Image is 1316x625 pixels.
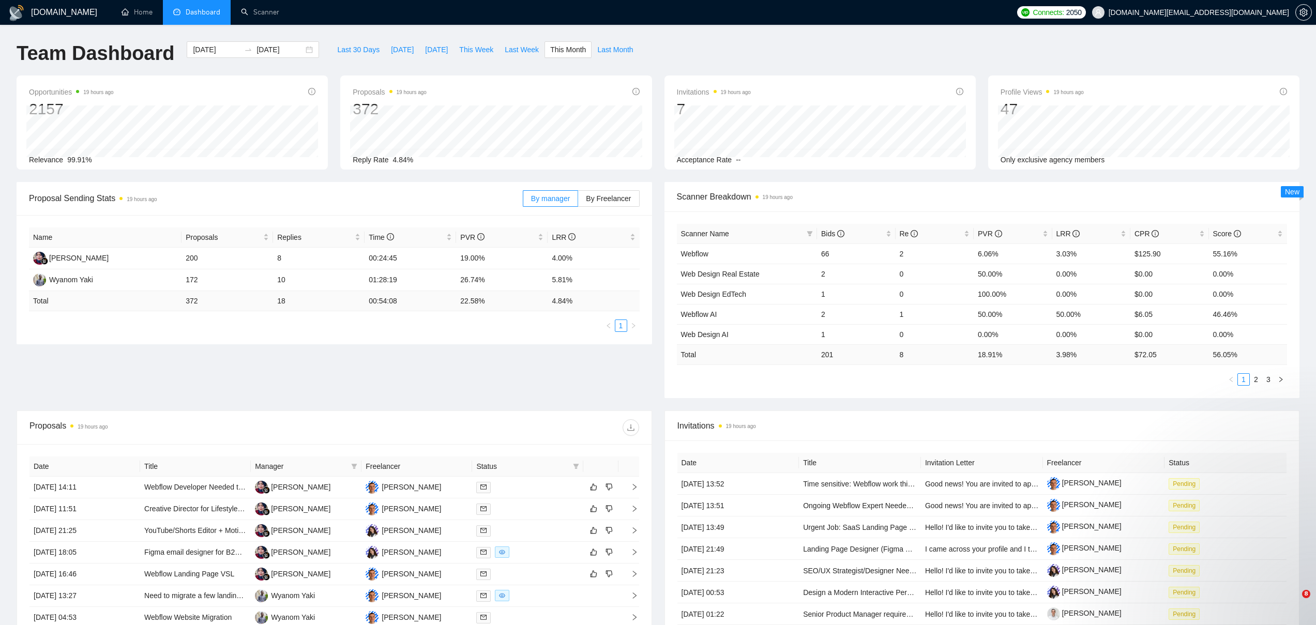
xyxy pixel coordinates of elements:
[603,502,615,515] button: dislike
[480,571,487,577] span: mail
[255,611,268,624] img: WY
[1047,587,1122,596] a: [PERSON_NAME]
[603,546,615,558] button: dislike
[681,290,747,298] a: Web Design EdTech
[1047,477,1060,490] img: c1HiYZJLYaSzooXHOeWCz3hTd5Ht9aZYjlyY1rp-klCMEt8U_S66z40Q882I276L5Y
[255,461,347,472] span: Manager
[1169,523,1204,531] a: Pending
[480,592,487,599] span: mail
[1262,373,1275,386] li: 3
[480,506,487,512] span: mail
[590,548,597,556] span: like
[568,233,576,240] span: info-circle
[29,498,140,520] td: [DATE] 11:51
[29,456,140,477] th: Date
[263,508,270,515] img: gigradar-bm.png
[29,585,140,607] td: [DATE] 13:27
[480,484,487,490] span: mail
[590,570,597,578] span: like
[1001,156,1105,164] span: Only exclusive agency members
[477,233,485,240] span: info-circle
[393,156,414,164] span: 4.84%
[1250,374,1262,385] a: 2
[817,264,896,284] td: 2
[382,590,441,601] div: [PERSON_NAME]
[255,504,330,512] a: RH[PERSON_NAME]
[1047,544,1122,552] a: [PERSON_NAME]
[397,89,427,95] time: 19 hours ago
[273,269,365,291] td: 10
[603,481,615,493] button: dislike
[255,569,330,577] a: RH[PERSON_NAME]
[255,568,268,581] img: RH
[453,41,499,58] button: This Week
[623,592,638,599] span: right
[681,230,729,238] span: Scanner Name
[366,569,441,577] a: IZ[PERSON_NAME]
[255,613,315,621] a: WYWyanom Yaki
[550,44,586,55] span: This Month
[1295,8,1312,17] a: setting
[241,8,279,17] a: searchScanner
[193,44,240,55] input: Start date
[1213,230,1241,238] span: Score
[349,459,359,474] span: filter
[144,483,325,491] a: Webflow Developer Needed to Build a Dynamic Website
[590,483,597,491] span: like
[590,505,597,513] span: like
[385,41,419,58] button: [DATE]
[911,230,918,237] span: info-circle
[366,481,379,494] img: IZ
[140,456,251,477] th: Title
[531,194,570,203] span: By manager
[805,226,815,241] span: filter
[387,233,394,240] span: info-circle
[1053,89,1083,95] time: 19 hours ago
[244,45,252,54] span: swap-right
[499,549,505,555] span: eye
[548,269,639,291] td: 5.81%
[837,230,844,237] span: info-circle
[33,252,46,265] img: RH
[181,291,273,311] td: 372
[1169,479,1204,487] a: Pending
[1056,230,1080,238] span: LRR
[140,542,251,563] td: Figma email designer for B2C hospitality
[817,243,896,264] td: 66
[255,591,315,599] a: WYWyanom Yaki
[244,45,252,54] span: to
[456,269,548,291] td: 26.74%
[606,323,612,329] span: left
[623,527,638,534] span: right
[603,524,615,537] button: dislike
[587,502,600,515] button: like
[1047,607,1060,620] img: c1q_ILbuvyM8h4-itf9xl5aQVAStkKNj_sOBvCYAdtd3aF_CWrbCYa5uop-BleXgh3
[255,524,268,537] img: RH
[271,546,330,558] div: [PERSON_NAME]
[1209,243,1288,264] td: 55.16%
[271,590,315,601] div: Wyanom Yaki
[181,227,273,248] th: Proposals
[456,248,548,269] td: 19.00%
[255,482,330,491] a: RH[PERSON_NAME]
[803,480,942,488] a: Time sensitive: Webflow work this weekend
[544,41,592,58] button: This Month
[1130,243,1209,264] td: $125.90
[366,613,441,621] a: IZ[PERSON_NAME]
[974,264,1052,284] td: 50.00%
[1021,8,1030,17] img: upwork-logo.png
[736,156,740,164] span: --
[337,44,380,55] span: Last 30 Days
[1047,521,1060,533] img: c1HiYZJLYaSzooXHOeWCz3hTd5Ht9aZYjlyY1rp-klCMEt8U_S66z40Q882I276L5Y
[255,481,268,494] img: RH
[29,477,140,498] td: [DATE] 14:11
[33,273,46,286] img: WY
[1228,376,1234,383] span: left
[1047,522,1122,530] a: [PERSON_NAME]
[603,568,615,580] button: dislike
[552,233,576,241] span: LRR
[331,41,385,58] button: Last 30 Days
[677,86,751,98] span: Invitations
[1052,243,1131,264] td: 3.03%
[366,547,441,556] a: R[PERSON_NAME]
